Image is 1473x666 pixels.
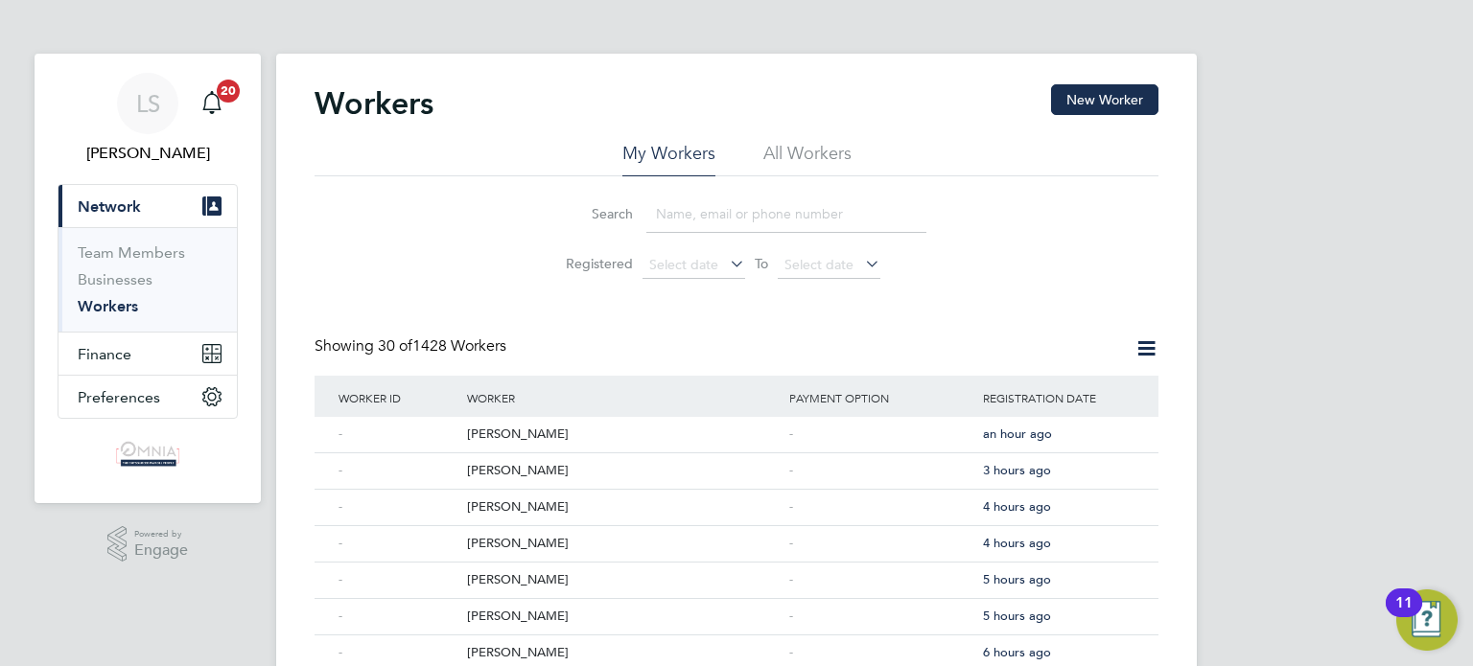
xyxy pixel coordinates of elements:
[462,563,784,598] div: [PERSON_NAME]
[217,80,240,103] span: 20
[547,205,633,222] label: Search
[1396,589,1458,651] button: Open Resource Center, 11 new notifications
[334,525,1139,541] a: -[PERSON_NAME]-4 hours ago
[58,73,238,165] a: LS[PERSON_NAME]
[78,297,138,315] a: Workers
[462,417,784,452] div: [PERSON_NAME]
[784,417,978,452] div: -
[58,185,237,227] button: Network
[983,425,1052,442] span: an hour ago
[78,388,160,406] span: Preferences
[58,333,237,375] button: Finance
[334,376,462,420] div: Worker ID
[134,542,188,559] span: Engage
[334,634,1139,651] a: -[PERSON_NAME]-6 hours ago
[763,142,852,176] li: All Workers
[78,345,131,363] span: Finance
[983,571,1051,587] span: 5 hours ago
[983,498,1051,515] span: 4 hours ago
[58,376,237,418] button: Preferences
[334,453,462,489] div: -
[983,644,1051,660] span: 6 hours ago
[622,142,715,176] li: My Workers
[462,599,784,634] div: [PERSON_NAME]
[334,490,462,525] div: -
[78,270,152,288] a: Businesses
[462,453,784,489] div: [PERSON_NAME]
[784,599,978,634] div: -
[983,462,1051,478] span: 3 hours ago
[784,453,978,489] div: -
[784,563,978,598] div: -
[649,256,718,273] span: Select date
[378,336,412,356] span: 30 of
[1395,603,1413,628] div: 11
[134,526,188,542] span: Powered by
[462,376,784,420] div: Worker
[315,84,433,123] h2: Workers
[334,417,462,452] div: -
[334,599,462,634] div: -
[784,526,978,562] div: -
[334,489,1139,505] a: -[PERSON_NAME]-4 hours ago
[784,376,978,420] div: Payment Option
[78,243,185,262] a: Team Members
[334,452,1139,469] a: -[PERSON_NAME]-3 hours ago
[58,227,237,332] div: Network
[78,197,141,216] span: Network
[334,526,462,562] div: -
[749,251,774,276] span: To
[547,255,633,272] label: Registered
[462,490,784,525] div: [PERSON_NAME]
[784,256,853,273] span: Select date
[462,526,784,562] div: [PERSON_NAME]
[978,376,1139,420] div: Registration Date
[193,73,231,134] a: 20
[334,562,1139,578] a: -[PERSON_NAME]-5 hours ago
[784,490,978,525] div: -
[107,526,189,563] a: Powered byEngage
[58,142,238,165] span: Lauren Southern
[378,336,506,356] span: 1428 Workers
[334,416,1139,432] a: -[PERSON_NAME]-an hour ago
[334,563,462,598] div: -
[983,608,1051,624] span: 5 hours ago
[35,54,261,503] nav: Main navigation
[334,598,1139,614] a: -[PERSON_NAME]-5 hours ago
[136,91,160,116] span: LS
[1051,84,1158,115] button: New Worker
[110,438,185,469] img: omniaoutsourcing-logo-retina.png
[646,195,926,233] input: Name, email or phone number
[983,535,1051,551] span: 4 hours ago
[58,438,238,469] a: Go to home page
[315,336,510,356] div: Showing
